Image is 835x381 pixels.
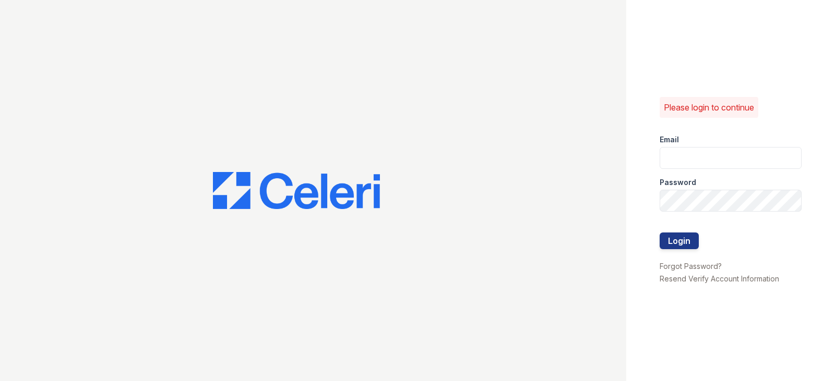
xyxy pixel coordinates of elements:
[664,101,754,114] p: Please login to continue
[660,262,722,271] a: Forgot Password?
[660,177,696,188] label: Password
[660,274,779,283] a: Resend Verify Account Information
[660,134,679,145] label: Email
[660,232,699,249] button: Login
[213,172,380,210] img: CE_Logo_Blue-a8612792a0a2168367f1c8372b55b34899dd931a85d93a1a3d3e32e68fde9ad4.png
